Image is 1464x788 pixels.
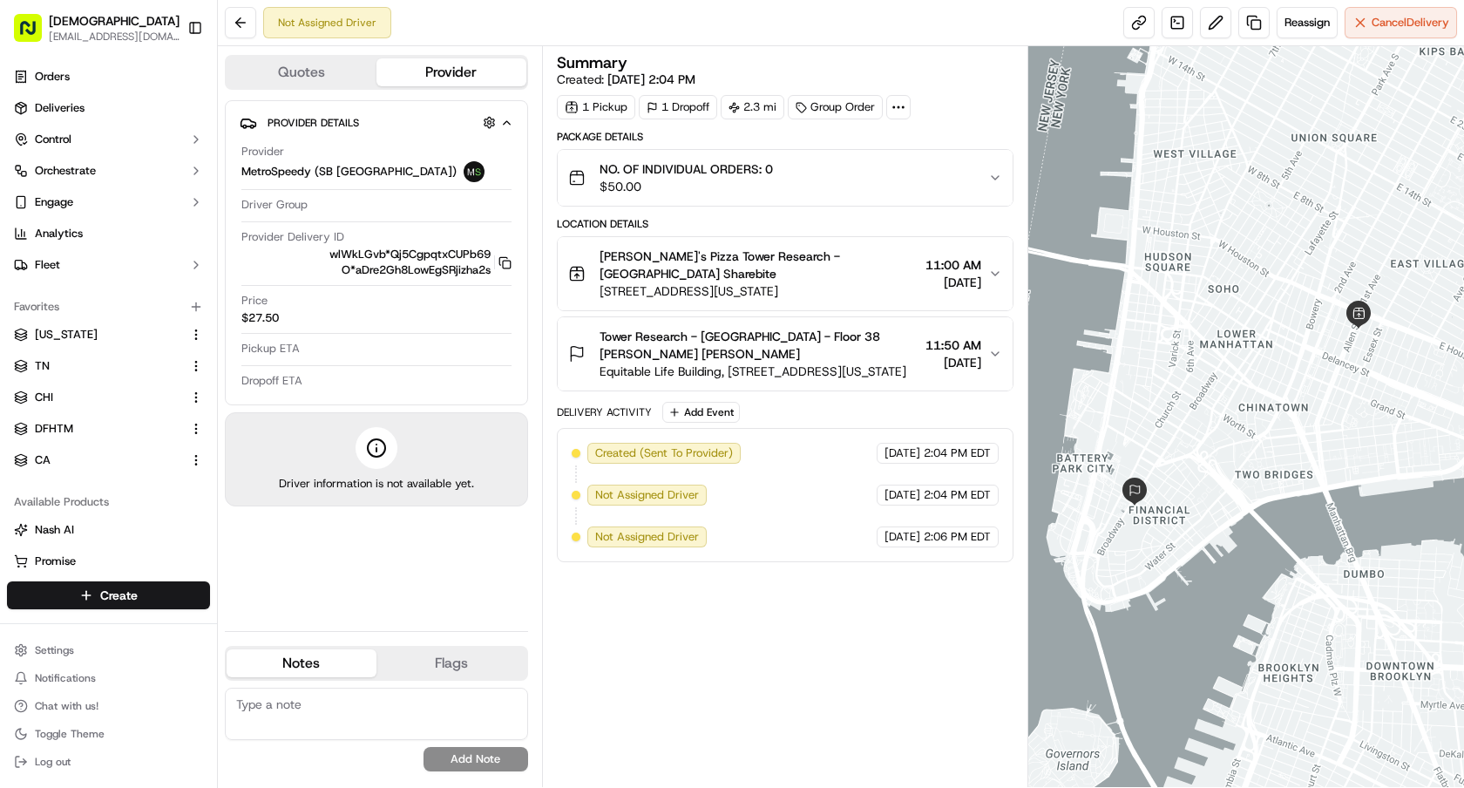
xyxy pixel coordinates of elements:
[600,363,918,380] span: Equitable Life Building, [STREET_ADDRESS][US_STATE]
[558,150,1013,206] button: NO. OF INDIVIDUAL ORDERS: 0$50.00
[241,373,302,389] span: Dropoff ETA
[595,445,733,461] span: Created (Sent To Provider)
[140,336,287,367] a: 💻API Documentation
[35,132,71,147] span: Control
[7,722,210,746] button: Toggle Theme
[45,112,314,131] input: Got a question? Start typing here...
[123,384,211,398] a: Powered byPylon
[557,95,635,119] div: 1 Pickup
[14,452,182,468] a: CA
[35,554,76,569] span: Promise
[35,522,74,538] span: Nash AI
[17,70,317,98] p: Welcome 👋
[557,71,695,88] span: Created:
[35,390,53,405] span: CHI
[600,248,918,282] span: [PERSON_NAME]'s Pizza Tower Research - [GEOGRAPHIC_DATA] Sharebite
[49,12,180,30] button: [DEMOGRAPHIC_DATA]
[7,251,210,279] button: Fleet
[14,421,182,437] a: DFHTM
[14,522,203,538] a: Nash AI
[35,163,96,179] span: Orchestrate
[7,321,210,349] button: [US_STATE]
[7,384,210,411] button: CHI
[7,94,210,122] a: Deliveries
[376,58,526,86] button: Provider
[1345,7,1457,38] button: CancelDelivery
[35,671,96,685] span: Notifications
[7,293,210,321] div: Favorites
[600,328,918,363] span: Tower Research - [GEOGRAPHIC_DATA] - Floor 38 [PERSON_NAME] [PERSON_NAME]
[10,336,140,367] a: 📗Knowledge Base
[376,649,526,677] button: Flags
[35,271,49,285] img: 1736555255976-a54dd68f-1ca7-489b-9aae-adbdc363a1c4
[17,344,31,358] div: 📗
[925,256,981,274] span: 11:00 AM
[35,69,70,85] span: Orders
[49,30,180,44] button: [EMAIL_ADDRESS][DOMAIN_NAME]
[17,254,45,282] img: Klarizel Pensader
[558,237,1013,310] button: [PERSON_NAME]'s Pizza Tower Research - [GEOGRAPHIC_DATA] Sharebite[STREET_ADDRESS][US_STATE]11:00...
[17,166,49,198] img: 1736555255976-a54dd68f-1ca7-489b-9aae-adbdc363a1c4
[464,161,485,182] img: metro_speed_logo.png
[925,336,981,354] span: 11:50 AM
[607,71,695,87] span: [DATE] 2:04 PM
[17,227,117,241] div: Past conversations
[7,547,210,575] button: Promise
[35,226,83,241] span: Analytics
[7,352,210,380] button: TN
[925,274,981,291] span: [DATE]
[7,666,210,690] button: Notifications
[7,415,210,443] button: DFHTM
[558,317,1013,391] button: Tower Research - [GEOGRAPHIC_DATA] - Floor 38 [PERSON_NAME] [PERSON_NAME]Equitable Life Building,...
[35,343,133,360] span: Knowledge Base
[884,445,920,461] span: [DATE]
[595,529,699,545] span: Not Assigned Driver
[35,358,50,374] span: TN
[14,327,182,343] a: [US_STATE]
[7,488,210,516] div: Available Products
[268,116,359,130] span: Provider Details
[241,341,300,357] span: Pickup ETA
[7,7,180,49] button: [DEMOGRAPHIC_DATA][EMAIL_ADDRESS][DOMAIN_NAME]
[241,229,344,245] span: Provider Delivery ID
[279,476,474,492] span: Driver information is not available yet.
[662,402,740,423] button: Add Event
[35,194,73,210] span: Engage
[7,220,210,248] a: Analytics
[788,95,883,119] div: Group Order
[35,452,51,468] span: CA
[241,164,457,180] span: MetroSpeedy (SB [GEOGRAPHIC_DATA])
[241,293,268,309] span: Price
[100,587,138,604] span: Create
[173,385,211,398] span: Pylon
[241,197,308,213] span: Driver Group
[227,649,376,677] button: Notes
[54,270,144,284] span: Klarizel Pensader
[241,144,284,160] span: Provider
[925,354,981,371] span: [DATE]
[639,95,717,119] div: 1 Dropoff
[35,755,71,769] span: Log out
[7,694,210,718] button: Chat with us!
[296,172,317,193] button: Start new chat
[7,126,210,153] button: Control
[7,750,210,774] button: Log out
[557,217,1013,231] div: Location Details
[7,157,210,185] button: Orchestrate
[1277,7,1338,38] button: Reassign
[35,257,60,273] span: Fleet
[7,446,210,474] button: CA
[14,390,182,405] a: CHI
[14,358,182,374] a: TN
[924,529,991,545] span: 2:06 PM EDT
[240,108,513,137] button: Provider Details
[35,727,105,741] span: Toggle Theme
[17,17,52,52] img: Nash
[924,445,991,461] span: 2:04 PM EDT
[37,166,68,198] img: 1724597045416-56b7ee45-8013-43a0-a6f9-03cb97ddad50
[557,55,627,71] h3: Summary
[35,327,98,343] span: [US_STATE]
[241,247,512,278] button: wlWkLGvb*Qj5CgpqtxCUPb69 O*aDre2Gh8LowEgSRjizha2s
[884,529,920,545] span: [DATE]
